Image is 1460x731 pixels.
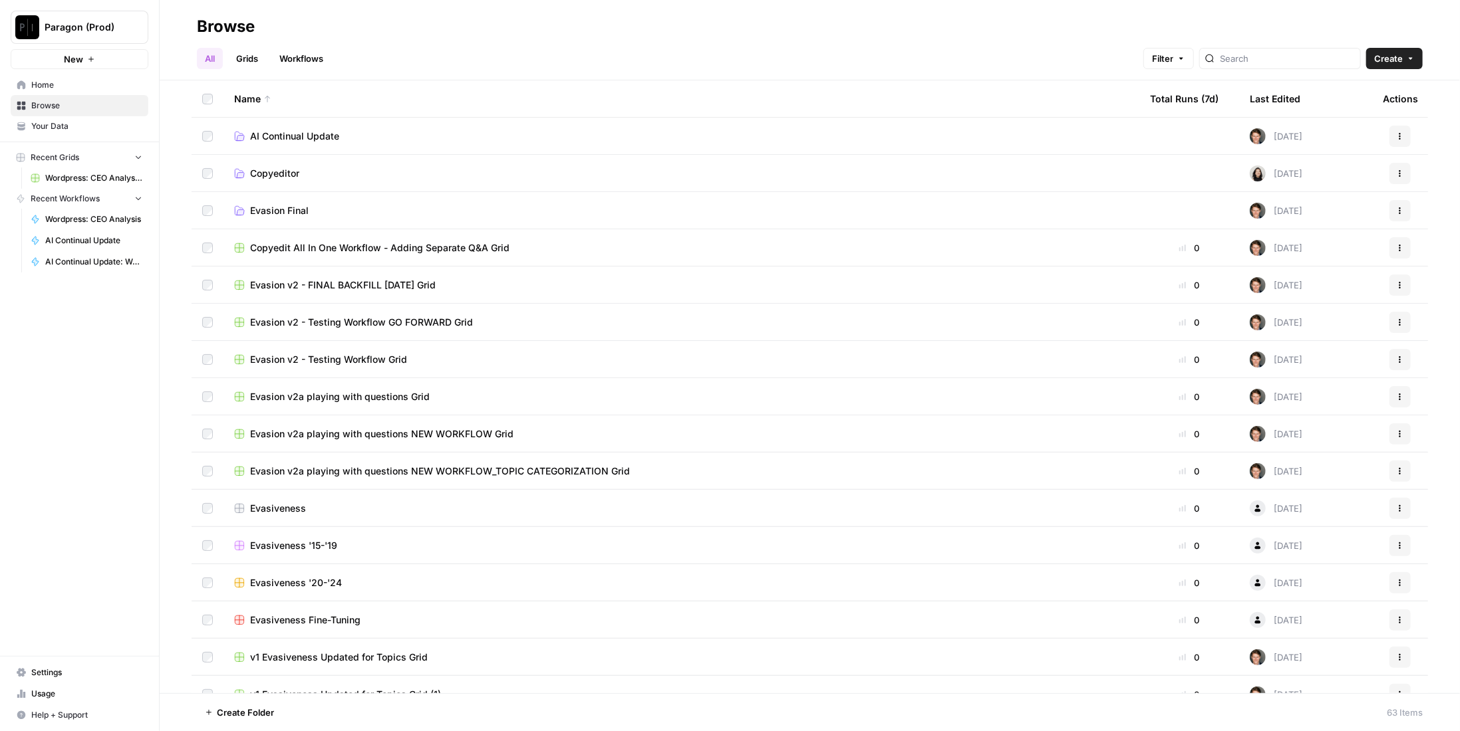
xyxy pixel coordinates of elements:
[234,427,1129,441] a: Evasion v2a playing with questions NEW WORKFLOW Grid
[250,278,436,292] span: Evasion v2 - FINAL BACKFILL [DATE] Grid
[1250,612,1302,628] div: [DATE]
[250,316,473,329] span: Evasion v2 - Testing Workflow GO FORWARD Grid
[197,16,255,37] div: Browse
[45,21,125,34] span: Paragon (Prod)
[250,204,309,217] span: Evasion Final
[1150,651,1229,664] div: 0
[217,706,274,719] span: Create Folder
[250,130,339,143] span: AI Continual Update
[234,390,1129,403] a: Evasion v2a playing with questions Grid
[234,539,1129,552] a: Evasiveness '15-'19
[25,230,148,251] a: AI Continual Update
[31,688,142,700] span: Usage
[234,502,1129,515] a: Evasiveness
[234,613,1129,627] a: Evasiveness Fine-Tuning
[1250,649,1266,665] img: qw00ik6ez51o8uf7vgx83yxyzow9
[11,95,148,116] a: Browse
[1250,575,1302,591] div: [DATE]
[1250,686,1302,702] div: [DATE]
[234,167,1129,180] a: Copyeditor
[234,278,1129,292] a: Evasion v2 - FINAL BACKFILL [DATE] Grid
[250,167,299,180] span: Copyeditor
[234,688,1129,701] a: v1 Evasiveness Updated for Topics Grid (1)
[1150,353,1229,366] div: 0
[1250,352,1302,367] div: [DATE]
[31,667,142,679] span: Settings
[1250,389,1302,405] div: [DATE]
[1150,688,1229,701] div: 0
[45,256,142,268] span: AI Continual Update: Work History
[25,167,148,189] a: Wordpress: CEO Analysis Grid
[234,465,1129,478] a: Evasion v2a playing with questions NEW WORKFLOW_TOPIC CATEGORIZATION Grid
[234,651,1129,664] a: v1 Evasiveness Updated for Topics Grid
[234,316,1129,329] a: Evasion v2 - Testing Workflow GO FORWARD Grid
[31,152,79,163] span: Recent Grids
[250,390,430,403] span: Evasion v2a playing with questions Grid
[234,80,1129,117] div: Name
[31,100,142,112] span: Browse
[45,213,142,225] span: Wordpress: CEO Analysis
[1250,203,1302,219] div: [DATE]
[11,74,148,96] a: Home
[1250,463,1266,479] img: qw00ik6ez51o8uf7vgx83yxyzow9
[64,52,83,66] span: New
[234,576,1129,589] a: Evasiveness '20-'24
[1250,500,1302,516] div: [DATE]
[1150,278,1229,292] div: 0
[250,241,510,255] span: Copyedit All In One Workflow - Adding Separate Q&A Grid
[250,465,630,478] span: Evasion v2a playing with questions NEW WORKFLOW_TOPIC CATEGORIZATION Grid
[234,130,1129,143] a: AI Continual Update
[250,539,337,552] span: Evasiveness '15-'19
[31,193,100,205] span: Recent Workflows
[1250,240,1266,256] img: qw00ik6ez51o8uf7vgx83yxyzow9
[1250,165,1302,181] div: [DATE]
[11,189,148,209] button: Recent Workflows
[250,502,306,515] span: Evasiveness
[228,48,266,69] a: Grids
[1250,314,1266,330] img: qw00ik6ez51o8uf7vgx83yxyzow9
[271,48,331,69] a: Workflows
[15,15,39,39] img: Paragon (Prod) Logo
[197,48,223,69] a: All
[250,427,513,441] span: Evasion v2a playing with questions NEW WORKFLOW Grid
[1150,613,1229,627] div: 0
[197,702,282,723] button: Create Folder
[11,148,148,167] button: Recent Grids
[234,353,1129,366] a: Evasion v2 - Testing Workflow Grid
[1250,128,1266,144] img: qw00ik6ez51o8uf7vgx83yxyzow9
[1150,576,1229,589] div: 0
[11,683,148,704] a: Usage
[234,241,1129,255] a: Copyedit All In One Workflow - Adding Separate Q&A Grid
[1220,52,1355,65] input: Search
[1250,538,1302,554] div: [DATE]
[1250,203,1266,219] img: qw00ik6ez51o8uf7vgx83yxyzow9
[1150,390,1229,403] div: 0
[1150,465,1229,478] div: 0
[31,709,142,721] span: Help + Support
[31,120,142,132] span: Your Data
[1150,80,1219,117] div: Total Runs (7d)
[1366,48,1423,69] button: Create
[45,235,142,247] span: AI Continual Update
[234,204,1129,217] a: Evasion Final
[1250,277,1302,293] div: [DATE]
[1250,314,1302,330] div: [DATE]
[1150,427,1229,441] div: 0
[1150,539,1229,552] div: 0
[1250,277,1266,293] img: qw00ik6ez51o8uf7vgx83yxyzow9
[1374,52,1403,65] span: Create
[1250,128,1302,144] div: [DATE]
[1150,316,1229,329] div: 0
[1143,48,1194,69] button: Filter
[250,651,428,664] span: v1 Evasiveness Updated for Topics Grid
[1383,80,1418,117] div: Actions
[11,662,148,683] a: Settings
[250,353,407,366] span: Evasion v2 - Testing Workflow Grid
[31,79,142,91] span: Home
[11,11,148,44] button: Workspace: Paragon (Prod)
[1250,686,1266,702] img: qw00ik6ez51o8uf7vgx83yxyzow9
[11,704,148,726] button: Help + Support
[250,613,361,627] span: Evasiveness Fine-Tuning
[25,251,148,272] a: AI Continual Update: Work History
[1250,240,1302,256] div: [DATE]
